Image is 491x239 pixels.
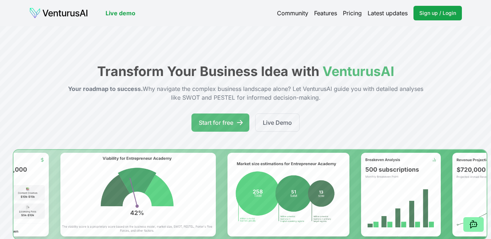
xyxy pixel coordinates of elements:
[419,9,456,17] span: Sign up / Login
[29,7,88,19] img: logo
[368,9,408,17] a: Latest updates
[277,9,308,17] a: Community
[106,9,135,17] a: Live demo
[343,9,362,17] a: Pricing
[314,9,337,17] a: Features
[413,6,462,20] a: Sign up / Login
